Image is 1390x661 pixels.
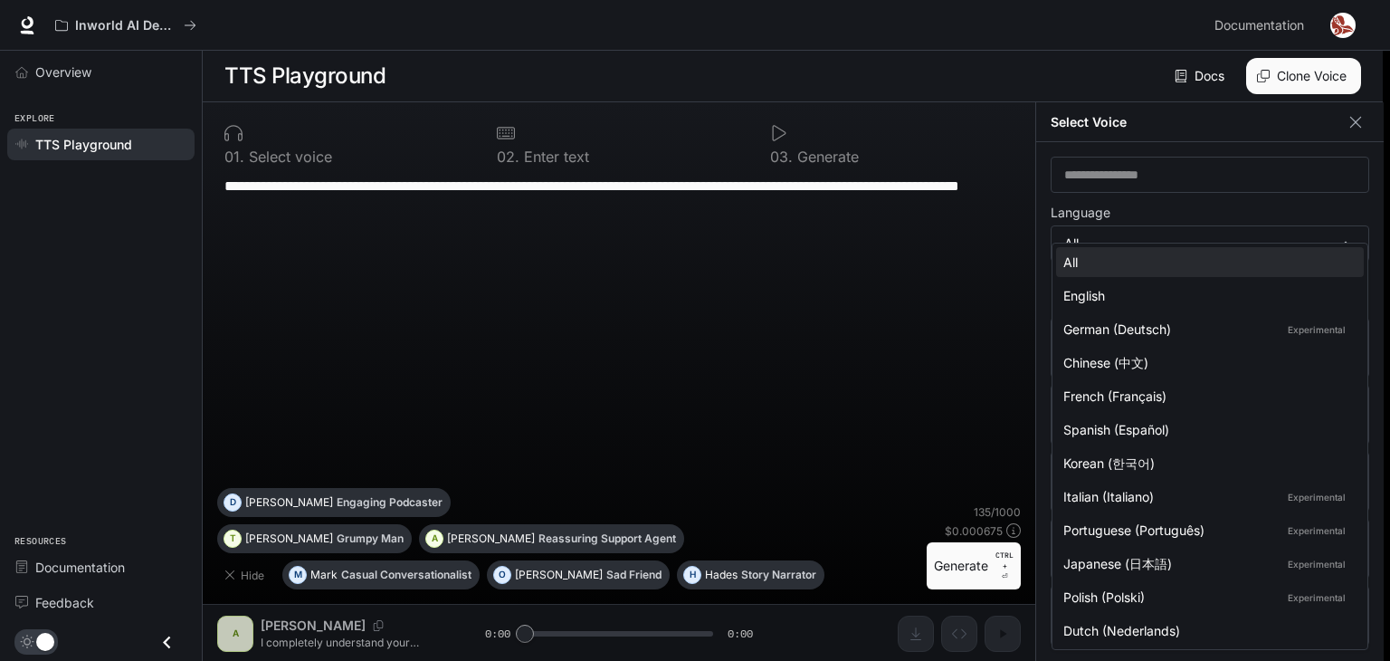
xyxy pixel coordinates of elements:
div: Spanish (Español) [1063,420,1349,439]
div: Portuguese (Português) [1063,521,1349,540]
div: English [1063,286,1349,305]
div: German (Deutsch) [1063,320,1349,339]
div: French (Français) [1063,387,1349,406]
p: Experimental [1284,522,1349,539]
div: Korean (한국어) [1063,454,1349,473]
p: Experimental [1284,321,1349,338]
div: Japanese (日本語) [1063,554,1349,573]
div: Chinese (中文) [1063,353,1349,372]
p: Experimental [1284,489,1349,505]
div: Dutch (Nederlands) [1063,621,1349,640]
div: All [1063,253,1349,272]
div: Polish (Polski) [1063,588,1349,607]
div: Italian (Italiano) [1063,487,1349,506]
p: Experimental [1284,589,1349,606]
p: Experimental [1284,556,1349,572]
